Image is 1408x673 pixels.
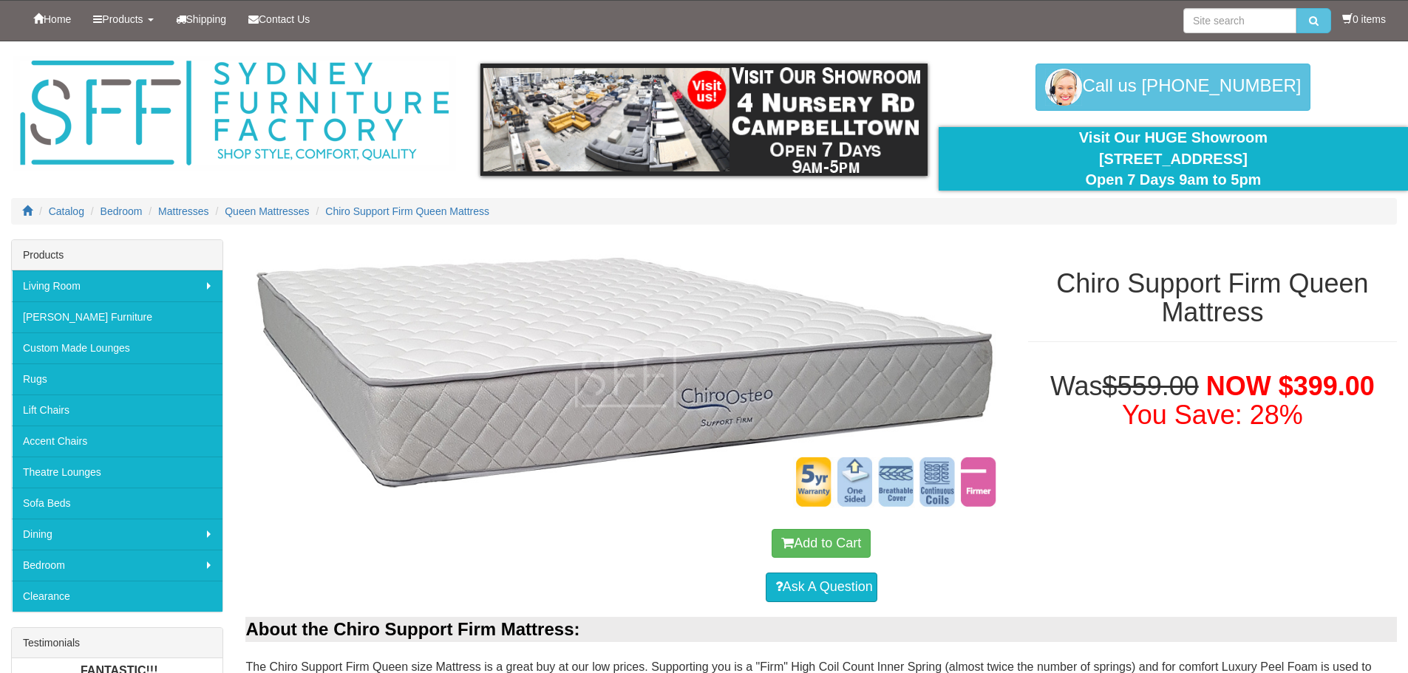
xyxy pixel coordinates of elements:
span: NOW $399.00 [1206,371,1375,401]
a: Theatre Lounges [12,457,222,488]
button: Add to Cart [772,529,871,558]
div: About the Chiro Support Firm Mattress: [245,617,1397,642]
a: Bedroom [12,550,222,581]
a: Contact Us [237,1,321,38]
a: Living Room [12,270,222,301]
h1: Was [1028,372,1397,430]
div: Visit Our HUGE Showroom [STREET_ADDRESS] Open 7 Days 9am to 5pm [950,127,1397,191]
span: Shipping [186,13,227,25]
a: [PERSON_NAME] Furniture [12,301,222,332]
a: Ask A Question [766,573,877,602]
a: Clearance [12,581,222,612]
a: Bedroom [101,205,143,217]
a: Rugs [12,363,222,394]
a: Lift Chairs [12,394,222,426]
span: Products [102,13,143,25]
a: Dining [12,519,222,550]
a: Sofa Beds [12,488,222,519]
del: $559.00 [1103,371,1199,401]
span: Contact Us [259,13,310,25]
h1: Chiro Support Firm Queen Mattress [1028,269,1397,327]
a: Queen Mattresses [225,205,309,217]
span: Home [44,13,71,25]
img: Sydney Furniture Factory [13,56,456,171]
input: Site search [1183,8,1296,33]
a: Home [22,1,82,38]
a: Shipping [165,1,238,38]
li: 0 items [1342,12,1386,27]
a: Products [82,1,164,38]
font: You Save: 28% [1122,400,1303,430]
a: Accent Chairs [12,426,222,457]
a: Custom Made Lounges [12,332,222,363]
a: Mattresses [158,205,208,217]
a: Chiro Support Firm Queen Mattress [325,205,489,217]
img: showroom.gif [480,64,928,176]
div: Products [12,240,222,270]
div: Testimonials [12,628,222,658]
a: Catalog [49,205,84,217]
